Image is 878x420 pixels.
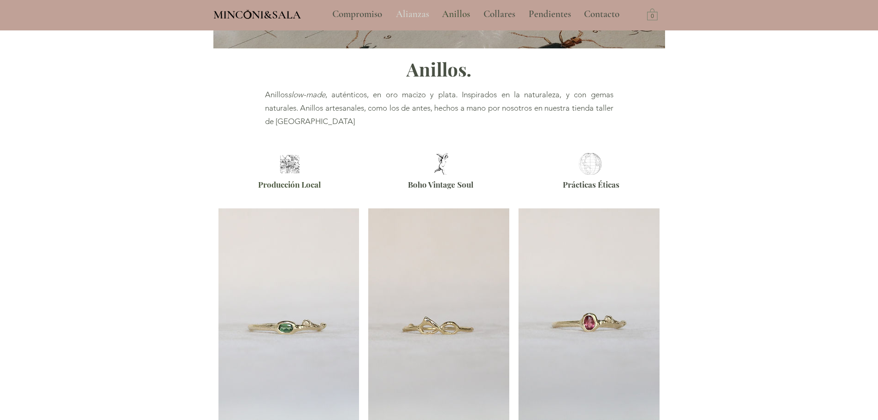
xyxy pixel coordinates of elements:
[307,3,645,26] nav: Sitio
[407,57,471,81] span: Anillos.
[576,153,604,175] img: Joyería Ética
[325,3,389,26] a: Compromiso
[244,10,252,19] img: Minconi Sala
[577,3,627,26] a: Contacto
[213,8,301,22] span: MINCONI&SALA
[524,3,576,26] p: Pendientes
[408,179,473,189] span: Boho Vintage Soul
[368,208,509,420] a: Anillo Infinito en oro
[389,3,435,26] a: Alianzas
[265,90,613,126] span: Anillos , auténticos, en oro macizo y plata. Inspirados en la naturaleza, y con gemas naturales. ...
[437,3,475,26] p: Anillos
[391,3,434,26] p: Alianzas
[477,3,522,26] a: Collares
[328,3,387,26] p: Compromiso
[579,3,624,26] p: Contacto
[213,6,301,21] a: MINCONI&SALA
[435,3,477,26] a: Anillos
[277,155,302,173] img: Joyeria Barcelona
[479,3,520,26] p: Collares
[427,153,455,175] img: Joyas de estilo Boho Vintage
[519,208,660,420] a: Anillo de oro macizo hecho con rama de cerezo y turmalina oval de color rosa vibrante
[522,3,577,26] a: Pendientes
[258,179,321,189] span: Producción Local
[563,179,619,189] span: Prácticas Éticas
[288,90,325,99] span: slow-made
[218,208,359,420] a: Anillo en oro y turmalina verde
[647,8,658,20] a: Carrito con 0 ítems
[651,13,654,20] text: 0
